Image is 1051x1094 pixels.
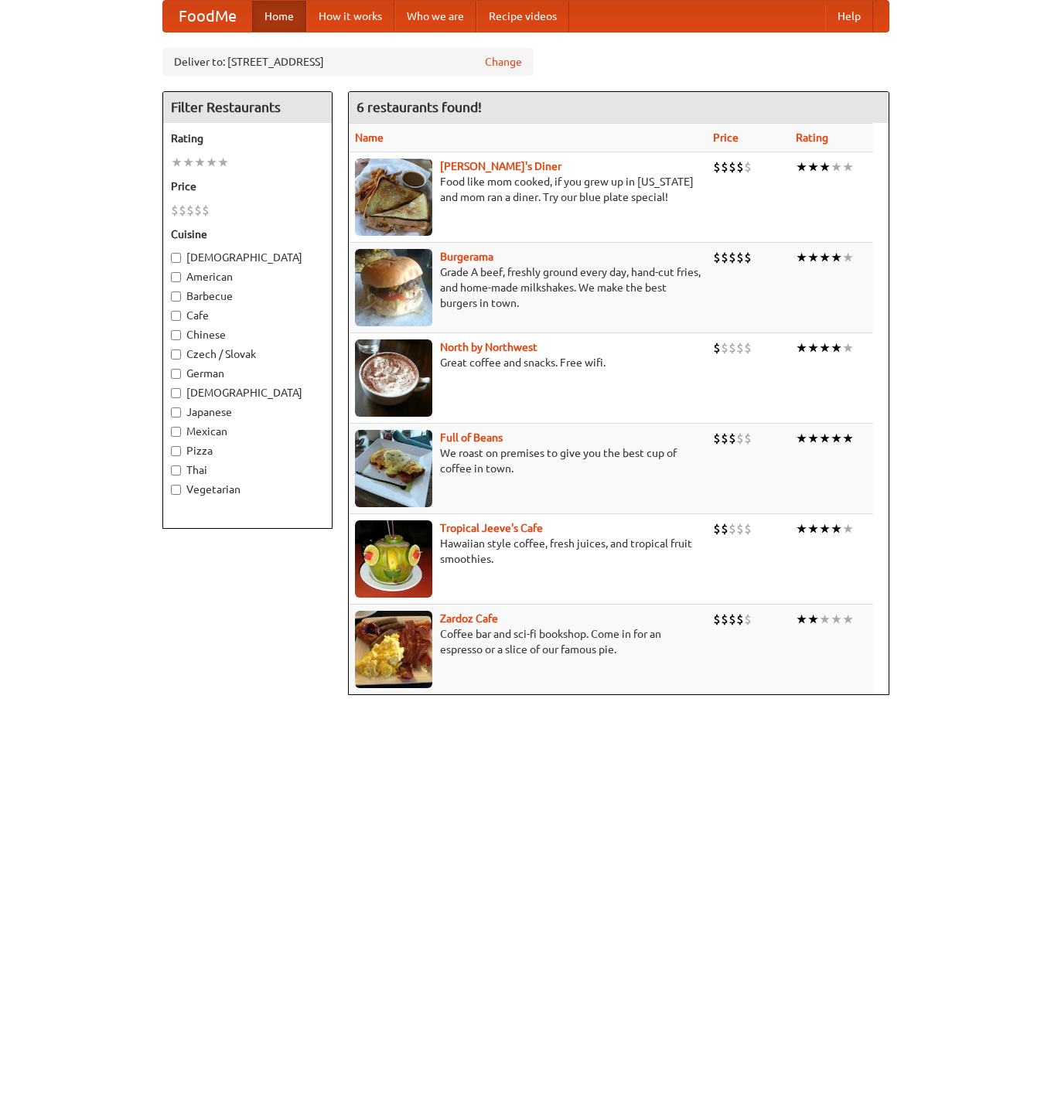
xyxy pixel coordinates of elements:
[736,430,744,447] li: $
[842,520,854,537] li: ★
[744,611,752,628] li: $
[713,430,721,447] li: $
[721,158,729,176] li: $
[736,249,744,266] li: $
[355,339,432,417] img: north.jpg
[736,158,744,176] li: $
[194,154,206,171] li: ★
[171,446,181,456] input: Pizza
[729,158,736,176] li: $
[440,250,493,263] a: Burgerama
[729,339,736,356] li: $
[819,520,831,537] li: ★
[252,1,306,32] a: Home
[355,626,701,657] p: Coffee bar and sci-fi bookshop. Come in for an espresso or a slice of our famous pie.
[171,366,324,381] label: German
[831,430,842,447] li: ★
[171,346,324,362] label: Czech / Slovak
[171,482,324,497] label: Vegetarian
[807,158,819,176] li: ★
[171,253,181,263] input: [DEMOGRAPHIC_DATA]
[171,424,324,439] label: Mexican
[440,431,503,444] a: Full of Beans
[796,611,807,628] li: ★
[171,349,181,360] input: Czech / Slovak
[819,249,831,266] li: ★
[171,327,324,343] label: Chinese
[721,249,729,266] li: $
[186,202,194,219] li: $
[355,536,701,567] p: Hawaiian style coffee, fresh juices, and tropical fruit smoothies.
[440,341,537,353] b: North by Northwest
[744,249,752,266] li: $
[729,611,736,628] li: $
[163,92,332,123] h4: Filter Restaurants
[744,430,752,447] li: $
[796,131,828,144] a: Rating
[807,249,819,266] li: ★
[825,1,873,32] a: Help
[831,520,842,537] li: ★
[194,202,202,219] li: $
[171,388,181,398] input: [DEMOGRAPHIC_DATA]
[440,522,543,534] a: Tropical Jeeve's Cafe
[807,430,819,447] li: ★
[171,407,181,417] input: Japanese
[440,612,498,625] a: Zardoz Cafe
[355,520,432,598] img: jeeves.jpg
[171,404,324,420] label: Japanese
[796,249,807,266] li: ★
[842,611,854,628] li: ★
[729,520,736,537] li: $
[394,1,476,32] a: Who we are
[171,443,324,458] label: Pizza
[355,355,701,370] p: Great coffee and snacks. Free wifi.
[744,158,752,176] li: $
[819,158,831,176] li: ★
[729,430,736,447] li: $
[171,154,183,171] li: ★
[355,430,432,507] img: beans.jpg
[476,1,569,32] a: Recipe videos
[171,269,324,285] label: American
[713,249,721,266] li: $
[171,385,324,400] label: [DEMOGRAPHIC_DATA]
[831,249,842,266] li: ★
[796,520,807,537] li: ★
[355,174,701,205] p: Food like mom cooked, if you grew up in [US_STATE] and mom ran a diner. Try our blue plate special!
[721,339,729,356] li: $
[171,369,181,379] input: German
[807,339,819,356] li: ★
[819,430,831,447] li: ★
[721,611,729,628] li: $
[179,202,186,219] li: $
[819,339,831,356] li: ★
[171,227,324,242] h5: Cuisine
[713,158,721,176] li: $
[744,339,752,356] li: $
[842,158,854,176] li: ★
[355,131,384,144] a: Name
[171,311,181,321] input: Cafe
[202,202,210,219] li: $
[736,520,744,537] li: $
[729,249,736,266] li: $
[171,485,181,495] input: Vegetarian
[831,158,842,176] li: ★
[440,160,561,172] a: [PERSON_NAME]'s Diner
[796,430,807,447] li: ★
[721,520,729,537] li: $
[171,330,181,340] input: Chinese
[217,154,229,171] li: ★
[744,520,752,537] li: $
[171,308,324,323] label: Cafe
[355,445,701,476] p: We roast on premises to give you the best cup of coffee in town.
[807,611,819,628] li: ★
[713,131,739,144] a: Price
[355,611,432,688] img: zardoz.jpg
[485,54,522,70] a: Change
[171,250,324,265] label: [DEMOGRAPHIC_DATA]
